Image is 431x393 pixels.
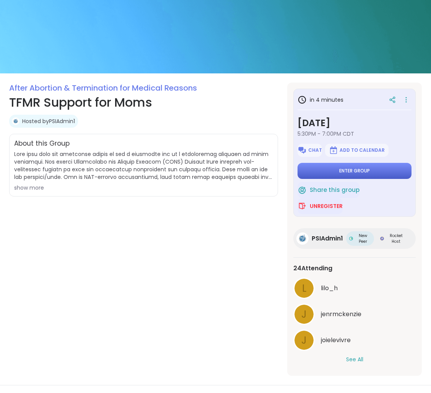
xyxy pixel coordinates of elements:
img: New Peer [349,237,353,240]
a: Hosted byPSIAdmin1 [22,117,75,125]
img: PSIAdmin1 [296,232,309,245]
img: ShareWell Logomark [298,201,307,211]
span: l [302,281,306,296]
span: Chat [308,147,322,153]
button: Share this group [298,182,359,198]
a: PSIAdmin1PSIAdmin1New PeerNew PeerRocket HostRocket Host [293,228,416,249]
img: ShareWell Logomark [329,146,338,155]
h2: About this Group [14,139,70,149]
span: Enter group [339,168,370,174]
span: j [301,333,307,348]
span: lilo_h [321,284,338,293]
button: Add to Calendar [325,144,389,157]
div: show more [14,184,273,192]
img: ShareWell Logomark [298,146,307,155]
span: Add to Calendar [340,147,385,153]
span: Rocket Host [385,233,407,244]
span: 24 Attending [293,264,332,273]
button: Unregister [298,198,343,214]
span: Unregister [310,202,343,210]
h1: TFMR Support for Moms [9,93,278,112]
span: PSIAdmin1 [312,234,343,243]
span: Lore ipsu dolo sit ametconse adipis el sed d eiusmodte inc ut l etdoloremag aliquaen ad minim ven... [14,150,273,181]
a: jjenrmckenzie [293,304,416,325]
button: Enter group [298,163,411,179]
span: 5:30PM - 7:00PM CDT [298,130,411,138]
h3: in 4 minutes [298,95,343,104]
span: Share this group [310,186,359,195]
span: joielevivre [321,336,351,345]
a: jjoielevivre [293,330,416,351]
img: ShareWell Logomark [298,185,307,195]
a: After Abortion & Termination for Medical Reasons [9,83,197,93]
button: Chat [298,144,322,157]
span: New Peer [355,233,371,244]
span: j [301,307,307,322]
span: jenrmckenzie [321,310,361,319]
img: Rocket Host [380,237,384,240]
button: See All [346,356,363,364]
img: PSIAdmin1 [12,117,20,125]
a: llilo_h [293,278,416,299]
h3: [DATE] [298,116,411,130]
